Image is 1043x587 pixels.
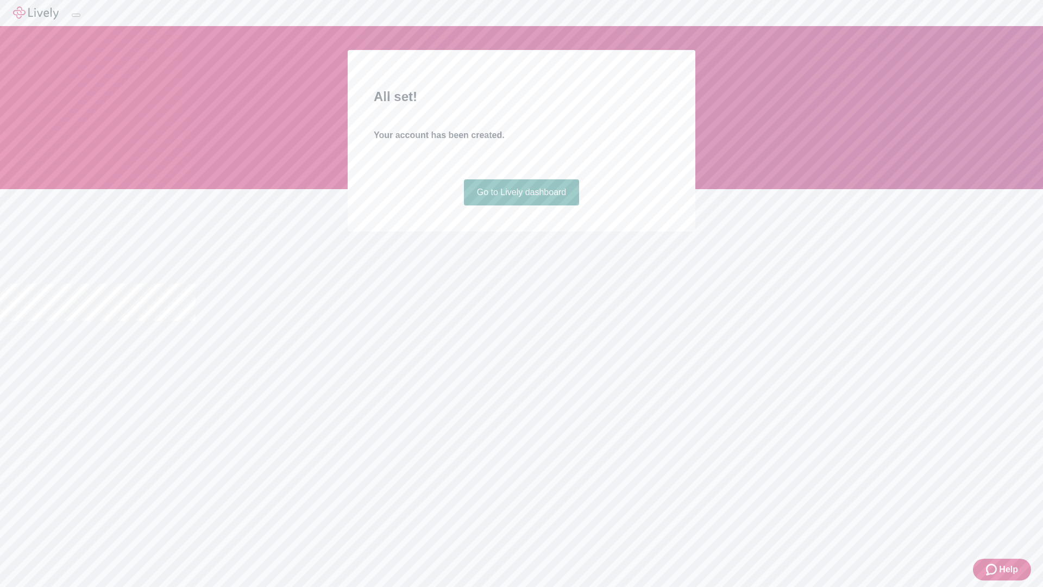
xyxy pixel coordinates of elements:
[72,14,80,17] button: Log out
[13,7,59,20] img: Lively
[374,129,669,142] h4: Your account has been created.
[374,87,669,107] h2: All set!
[973,559,1031,580] button: Zendesk support iconHelp
[986,563,999,576] svg: Zendesk support icon
[999,563,1018,576] span: Help
[464,179,580,205] a: Go to Lively dashboard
